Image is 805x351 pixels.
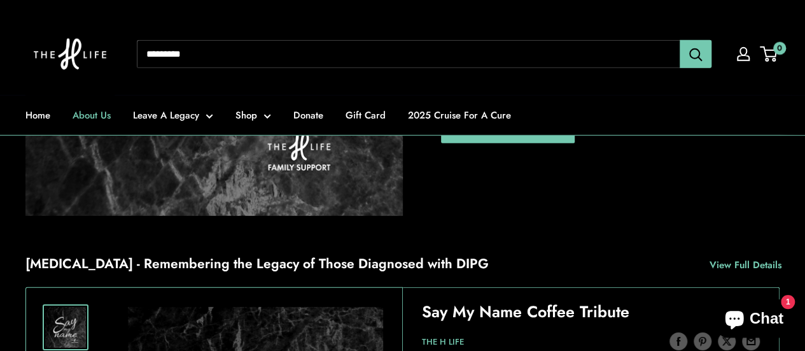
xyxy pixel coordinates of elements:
[773,42,786,55] span: 0
[25,254,489,275] h2: [MEDICAL_DATA] - Remembering the Legacy of Those Diagnosed with DIPG
[293,106,323,124] a: Donate
[408,106,511,124] a: 2025 Cruise For A Cure
[73,106,111,124] a: About Us
[137,40,680,68] input: Search...
[235,106,271,124] a: Shop
[694,331,711,350] a: Pin on Pinterest
[346,106,386,124] a: Gift Card
[669,331,687,350] a: Share on Facebook
[737,47,750,61] a: My account
[422,336,464,348] a: The H Life
[25,13,115,96] img: The H Life
[761,47,777,62] a: 0
[45,307,86,348] img: Say My Name Coffee Tribute
[422,300,629,323] a: Say My Name Coffee Tribute
[680,40,711,68] button: Search
[25,106,50,124] a: Home
[133,106,213,124] a: Leave A Legacy
[713,299,795,341] inbox-online-store-chat: Shopify online store chat
[710,256,796,274] a: View Full Details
